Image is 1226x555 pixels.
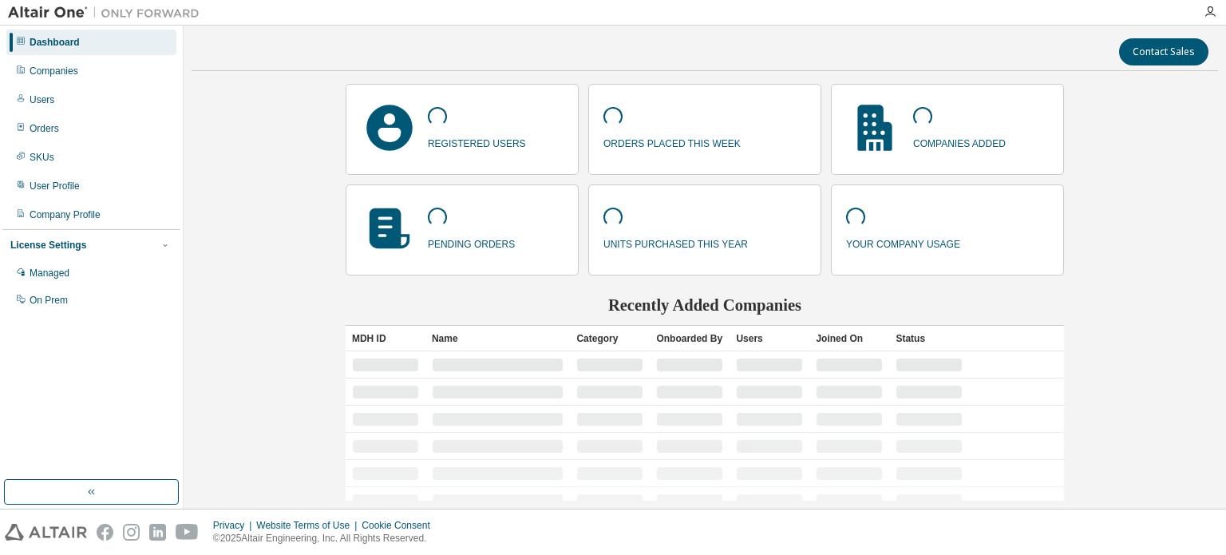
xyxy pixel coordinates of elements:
div: Website Terms of Use [256,519,362,532]
div: Companies [30,65,78,77]
div: Cookie Consent [362,519,439,532]
p: companies added [913,133,1006,151]
div: On Prem [30,294,68,307]
div: Onboarded By [656,326,723,351]
div: Status [896,326,963,351]
p: pending orders [428,233,515,252]
img: linkedin.svg [149,524,166,541]
button: Contact Sales [1119,38,1208,65]
p: units purchased this year [603,233,748,252]
p: registered users [428,133,526,151]
div: Name [432,326,564,351]
div: Users [30,93,54,106]
img: youtube.svg [176,524,199,541]
div: Dashboard [30,36,80,49]
div: Category [576,326,643,351]
p: orders placed this week [603,133,741,151]
div: User Profile [30,180,80,192]
p: © 2025 Altair Engineering, Inc. All Rights Reserved. [213,532,440,545]
img: instagram.svg [123,524,140,541]
div: SKUs [30,151,54,164]
div: Joined On [816,326,883,351]
div: License Settings [10,239,86,252]
div: Privacy [213,519,256,532]
div: Orders [30,122,59,135]
h2: Recently Added Companies [346,295,1064,315]
div: MDH ID [352,326,419,351]
img: altair_logo.svg [5,524,87,541]
div: Managed [30,267,69,279]
div: Company Profile [30,208,101,221]
p: your company usage [846,233,960,252]
img: Altair One [8,5,208,21]
div: Users [736,326,803,351]
img: facebook.svg [97,524,113,541]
